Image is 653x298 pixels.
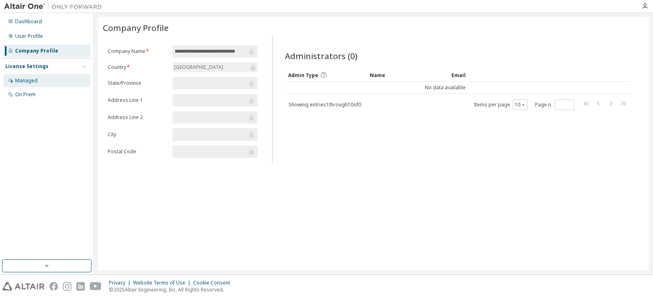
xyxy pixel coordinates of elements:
img: instagram.svg [63,282,71,291]
label: City [108,131,168,138]
div: Email [451,68,526,82]
div: Cookie Consent [193,280,235,286]
label: Address Line 1 [108,97,168,104]
img: Altair One [4,2,106,11]
span: Items per page [474,99,528,110]
td: No data available [285,82,606,94]
label: Company Name [108,48,168,55]
div: On Prem [15,91,36,98]
span: Company Profile [103,22,169,33]
div: License Settings [5,63,49,70]
div: Name [370,68,445,82]
div: [GEOGRAPHIC_DATA] [173,62,258,72]
div: [GEOGRAPHIC_DATA] [173,63,224,72]
span: Page n. [535,99,574,110]
div: Privacy [109,280,133,286]
label: Country [108,64,168,71]
label: Address Line 2 [108,114,168,121]
label: State/Province [108,80,168,86]
span: Administrators (0) [285,50,358,62]
div: Dashboard [15,18,42,25]
div: Managed [15,77,38,84]
button: 10 [515,102,526,108]
img: altair_logo.svg [2,282,44,291]
span: Admin Type [288,72,318,79]
label: Postal Code [108,148,168,155]
img: youtube.svg [90,282,102,291]
div: Company Profile [15,48,58,54]
img: linkedin.svg [76,282,85,291]
span: Showing entries 1 through 10 of 0 [289,101,361,108]
p: © 2025 Altair Engineering, Inc. All Rights Reserved. [109,286,235,293]
img: facebook.svg [49,282,58,291]
div: Website Terms of Use [133,280,193,286]
div: User Profile [15,33,43,40]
